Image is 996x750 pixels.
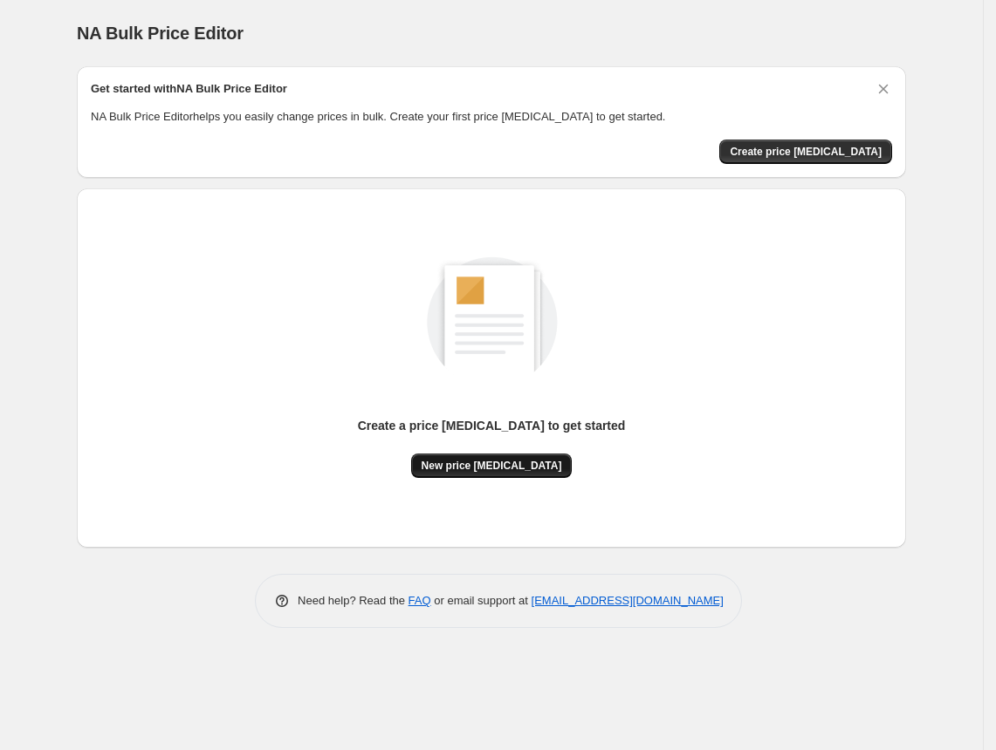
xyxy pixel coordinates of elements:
[431,594,532,607] span: or email support at
[91,108,892,126] p: NA Bulk Price Editor helps you easily change prices in bulk. Create your first price [MEDICAL_DAT...
[91,80,287,98] h2: Get started with NA Bulk Price Editor
[411,453,573,478] button: New price [MEDICAL_DATA]
[422,459,562,473] span: New price [MEDICAL_DATA]
[409,594,431,607] a: FAQ
[358,417,626,434] p: Create a price [MEDICAL_DATA] to get started
[77,24,244,43] span: NA Bulk Price Editor
[875,80,892,98] button: Dismiss card
[532,594,724,607] a: [EMAIL_ADDRESS][DOMAIN_NAME]
[730,145,882,159] span: Create price [MEDICAL_DATA]
[719,140,892,164] button: Create price change job
[298,594,409,607] span: Need help? Read the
